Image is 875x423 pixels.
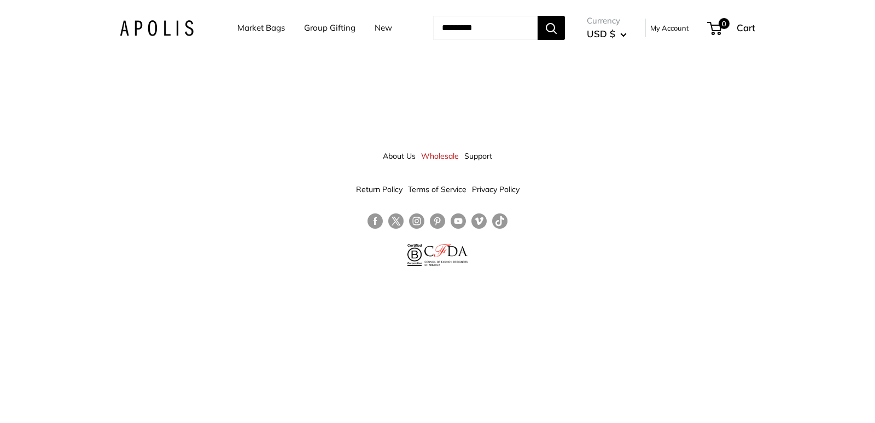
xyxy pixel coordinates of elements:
[407,244,422,266] img: Certified B Corporation
[237,20,285,36] a: Market Bags
[650,21,689,34] a: My Account
[719,18,730,29] span: 0
[356,179,402,199] a: Return Policy
[408,179,466,199] a: Terms of Service
[587,13,627,28] span: Currency
[120,20,194,36] img: Apolis
[421,146,459,166] a: Wholesale
[737,22,755,33] span: Cart
[433,16,538,40] input: Search...
[472,179,520,199] a: Privacy Policy
[375,20,392,36] a: New
[388,213,404,233] a: Follow us on Twitter
[451,213,466,229] a: Follow us on YouTube
[587,28,615,39] span: USD $
[430,213,445,229] a: Follow us on Pinterest
[424,244,468,266] img: Council of Fashion Designers of America Member
[304,20,355,36] a: Group Gifting
[464,146,492,166] a: Support
[538,16,565,40] button: Search
[492,213,507,229] a: Follow us on Tumblr
[367,213,383,229] a: Follow us on Facebook
[383,146,416,166] a: About Us
[409,213,424,229] a: Follow us on Instagram
[708,19,755,37] a: 0 Cart
[471,213,487,229] a: Follow us on Vimeo
[587,25,627,43] button: USD $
